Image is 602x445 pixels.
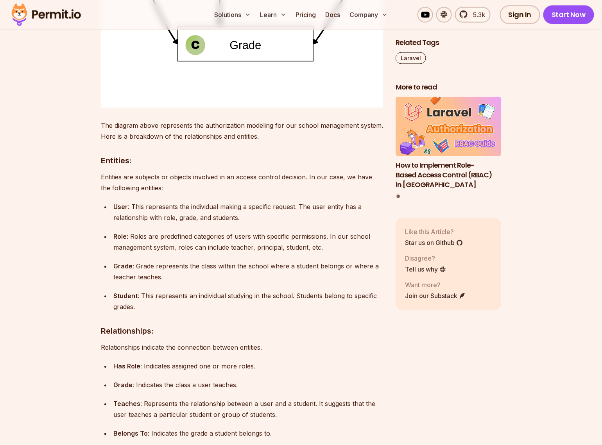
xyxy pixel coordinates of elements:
span: 5.3k [468,10,485,20]
h3: How to Implement Role-Based Access Control (RBAC) in [GEOGRAPHIC_DATA] [396,161,501,189]
strong: User [113,203,128,211]
div: : Indicates assigned one or more roles. [113,361,383,372]
p: Entities are subjects or objects involved in an access control decision. In our case, we have the... [101,172,383,194]
div: : Roles are predefined categories of users with specific permissions. In our school management sy... [113,231,383,253]
button: Solutions [211,7,254,23]
strong: Role [113,233,127,241]
a: Start Now [543,5,595,24]
strong: Grade [113,263,133,270]
div: : Indicates the class a user teaches. [113,380,383,391]
strong: Grade [113,381,133,389]
button: Learn [257,7,290,23]
a: Pricing [293,7,319,23]
img: How to Implement Role-Based Access Control (RBAC) in Laravel [396,97,501,156]
h3: : [101,155,383,167]
a: Join our Substack [405,291,466,300]
strong: Has Role [113,363,140,370]
h2: More to read [396,82,501,92]
strong: Belongs To [113,430,148,438]
a: Tell us why [405,264,446,274]
p: Disagree? [405,254,446,263]
strong: Teaches [113,400,140,408]
li: 1 of 1 [396,97,501,190]
div: : This represents an individual studying in the school. Students belong to specific grades. [113,291,383,313]
a: Docs [322,7,344,23]
a: Sign In [500,5,540,24]
h3: Relationships: [101,325,383,338]
p: Relationships indicate the connection between entities. [101,342,383,353]
a: How to Implement Role-Based Access Control (RBAC) in LaravelHow to Implement Role-Based Access Co... [396,97,501,190]
p: The diagram above represents the authorization modeling for our school management system. Here is... [101,120,383,142]
p: Like this Article? [405,227,463,236]
a: Laravel [396,52,426,64]
button: Go to slide 1 [397,195,400,198]
strong: Student [113,292,138,300]
img: Permit logo [8,2,84,28]
a: 5.3k [455,7,491,23]
h2: Related Tags [396,38,501,47]
strong: Entities [101,156,129,166]
button: Company [347,7,391,23]
a: Star us on Github [405,238,463,247]
div: Posts [396,97,501,199]
p: Want more? [405,280,466,290]
div: : This represents the individual making a specific request. The user entity has a relationship wi... [113,202,383,223]
div: : Indicates the grade a student belongs to. [113,428,383,439]
div: : Grade represents the class within the school where a student belongs or where a teacher teaches. [113,261,383,283]
div: : Represents the relationship between a user and a student. It suggests that the user teaches a p... [113,399,383,420]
